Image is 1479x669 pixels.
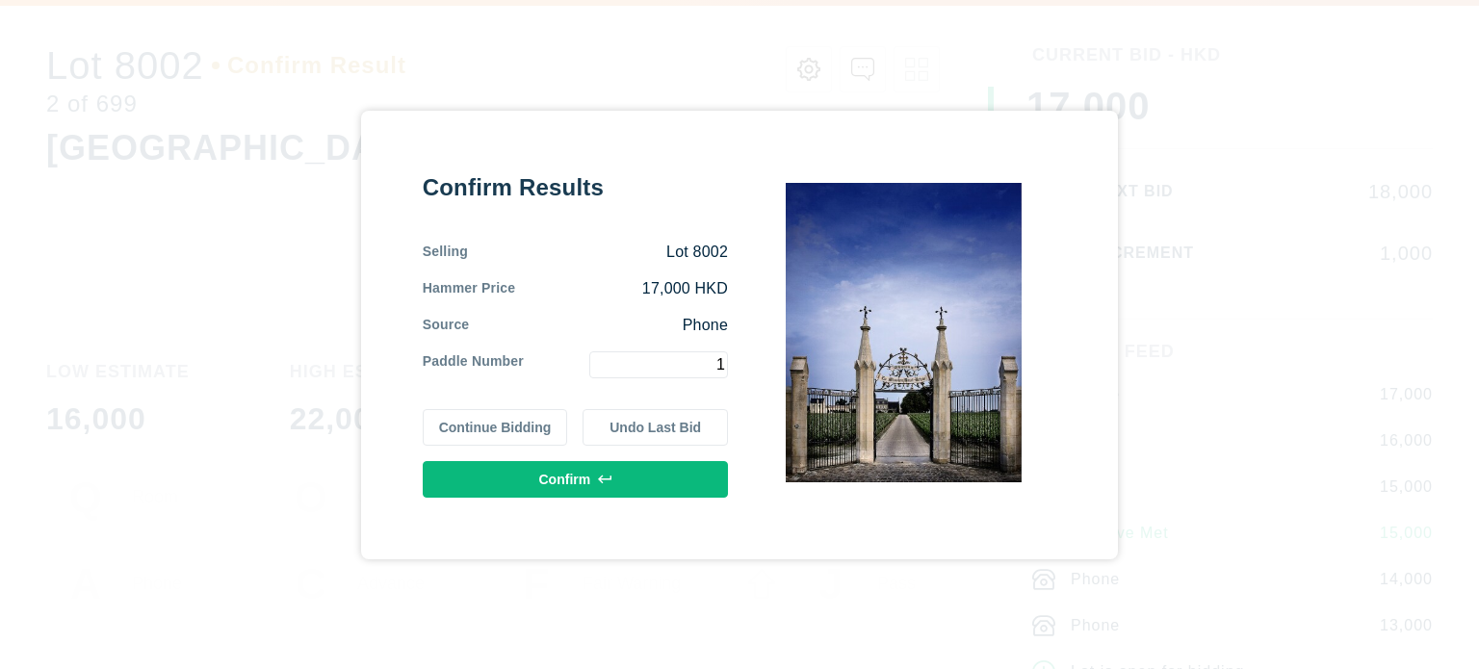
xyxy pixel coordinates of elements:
div: Source [423,315,470,336]
button: Continue Bidding [423,409,568,446]
div: Confirm Results [423,172,728,203]
div: 17,000 HKD [515,278,728,299]
div: Paddle Number [423,351,524,378]
div: Selling [423,242,468,263]
div: Phone [469,315,728,336]
button: Undo Last Bid [583,409,728,446]
div: Lot 8002 [468,242,728,263]
div: Hammer Price [423,278,516,299]
button: Confirm [423,461,728,498]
